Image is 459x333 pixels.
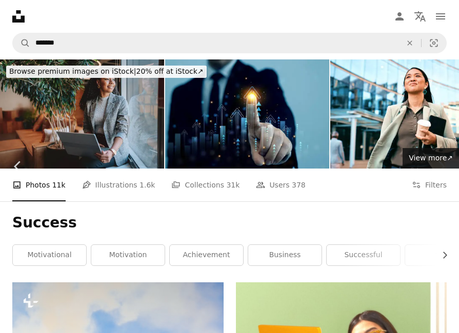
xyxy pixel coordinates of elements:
a: motivational [13,245,86,265]
a: View more↗ [403,148,459,169]
h1: Success [12,214,447,232]
a: Collections 31k [171,169,240,201]
a: business [248,245,322,265]
button: scroll list to the right [435,245,447,265]
span: View more ↗ [409,154,453,162]
span: 378 [292,179,306,191]
button: Clear [398,33,421,53]
a: Illustrations 1.6k [82,169,155,201]
button: Menu [430,6,451,27]
a: achievement [170,245,243,265]
form: Find visuals sitewide [12,33,447,53]
img: Business development chart and goal strategy. Market analysis and investment financial growth cha... [165,59,329,169]
a: motivation [91,245,165,265]
a: Next [423,117,459,216]
span: Browse premium images on iStock | [9,67,136,75]
button: Language [410,6,430,27]
button: Filters [412,169,447,201]
button: Search Unsplash [13,33,30,53]
a: Home — Unsplash [12,10,25,23]
a: Log in / Sign up [389,6,410,27]
span: 31k [226,179,240,191]
button: Visual search [422,33,446,53]
span: 20% off at iStock ↗ [9,67,204,75]
a: successful [327,245,400,265]
a: Users 378 [256,169,305,201]
span: 1.6k [139,179,155,191]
